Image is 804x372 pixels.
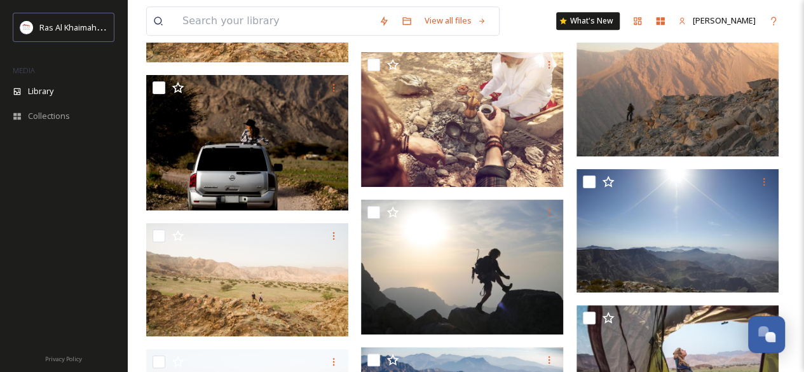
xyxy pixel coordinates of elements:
span: Library [28,85,53,97]
a: What's New [556,12,620,30]
button: Open Chat [748,316,785,353]
span: Privacy Policy [45,355,82,363]
span: Collections [28,110,70,122]
input: Search your library [176,7,372,35]
img: IFoundRAK campaign .jpg [361,52,563,187]
img: Torro Verde longest zip-line in the world .jpg [576,169,779,293]
img: day trip at the wadi .jpg [146,75,348,210]
img: Logo_RAKTDA_RGB-01.png [20,21,33,34]
span: Ras Al Khaimah Tourism Development Authority [39,21,219,33]
img: Jebel Jais .jpg [576,4,779,156]
a: [PERSON_NAME] [672,8,762,33]
span: MEDIA [13,65,35,75]
span: [PERSON_NAME] [693,15,756,26]
a: Privacy Policy [45,350,82,366]
a: View all files [418,8,493,33]
img: IFoundRAK campaign .jpg [361,200,563,334]
img: couple at the wadi & mountain .jpg [146,223,348,337]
